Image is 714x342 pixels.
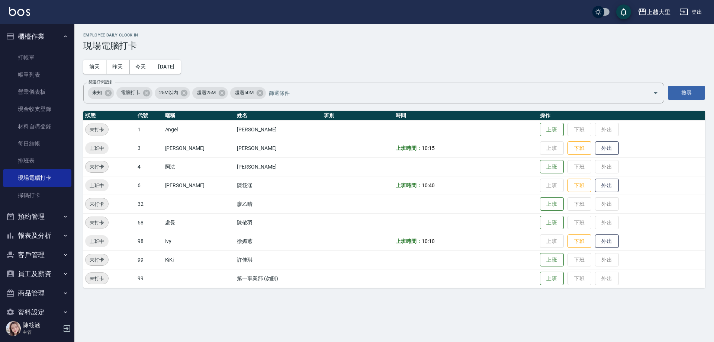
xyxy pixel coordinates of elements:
button: 外出 [595,179,619,192]
button: 預約管理 [3,207,71,226]
td: [PERSON_NAME] [235,157,322,176]
button: 商品管理 [3,284,71,303]
button: 前天 [83,60,106,74]
button: 登出 [676,5,705,19]
span: 未知 [88,89,106,96]
a: 營業儀表板 [3,83,71,100]
td: [PERSON_NAME] [163,176,235,195]
b: 上班時間： [396,238,422,244]
a: 材料自購登錄 [3,118,71,135]
a: 打帳單 [3,49,71,66]
span: 25M以內 [155,89,183,96]
h5: 陳筱涵 [23,322,61,329]
button: 上班 [540,123,564,137]
span: 上班中 [85,237,109,245]
button: 外出 [595,234,619,248]
td: 32 [136,195,163,213]
button: 外出 [595,141,619,155]
td: 處長 [163,213,235,232]
td: 許佳琪 [235,250,322,269]
span: 未打卡 [86,200,108,208]
td: [PERSON_NAME] [235,120,322,139]
td: 68 [136,213,163,232]
b: 上班時間： [396,182,422,188]
input: 篩選條件 [267,86,640,99]
th: 班別 [322,111,394,121]
td: 3 [136,139,163,157]
button: 下班 [567,179,591,192]
button: 上班 [540,160,564,174]
b: 上班時間： [396,145,422,151]
div: 上越大里 [647,7,670,17]
button: 昨天 [106,60,129,74]
span: 10:40 [422,182,435,188]
td: 陳敬羽 [235,213,322,232]
td: 99 [136,269,163,288]
div: 超過25M [192,87,228,99]
button: 今天 [129,60,152,74]
a: 帳單列表 [3,66,71,83]
span: 超過50M [230,89,258,96]
div: 電腦打卡 [116,87,152,99]
button: 資料設定 [3,303,71,322]
h3: 現場電腦打卡 [83,41,705,51]
button: 下班 [567,234,591,248]
img: Person [6,321,21,336]
a: 掃碼打卡 [3,187,71,204]
span: 未打卡 [86,126,108,134]
button: 櫃檯作業 [3,27,71,46]
th: 代號 [136,111,163,121]
button: 員工及薪資 [3,264,71,284]
td: 1 [136,120,163,139]
h2: Employee Daily Clock In [83,33,705,38]
button: 上班 [540,216,564,230]
td: 6 [136,176,163,195]
button: 搜尋 [668,86,705,100]
td: 阿法 [163,157,235,176]
th: 姓名 [235,111,322,121]
th: 暱稱 [163,111,235,121]
button: save [616,4,631,19]
td: Ivy [163,232,235,250]
span: 上班中 [85,144,109,152]
td: 陳筱涵 [235,176,322,195]
td: Angel [163,120,235,139]
button: 上班 [540,272,564,285]
td: [PERSON_NAME] [235,139,322,157]
div: 25M以內 [155,87,190,99]
div: 未知 [88,87,114,99]
th: 狀態 [83,111,136,121]
td: 第一事業部 (勿刪) [235,269,322,288]
th: 時間 [394,111,538,121]
button: 下班 [567,141,591,155]
button: 報表及分析 [3,226,71,245]
a: 排班表 [3,152,71,169]
td: 4 [136,157,163,176]
span: 未打卡 [86,256,108,264]
td: 98 [136,232,163,250]
span: 未打卡 [86,163,108,171]
button: 上班 [540,197,564,211]
span: 10:15 [422,145,435,151]
button: Open [650,87,662,99]
span: 上班中 [85,182,109,189]
button: 上班 [540,253,564,267]
a: 現場電腦打卡 [3,169,71,186]
button: [DATE] [152,60,180,74]
a: 每日結帳 [3,135,71,152]
span: 未打卡 [86,275,108,282]
td: 廖乙晴 [235,195,322,213]
td: [PERSON_NAME] [163,139,235,157]
td: 徐媚蕙 [235,232,322,250]
span: 超過25M [192,89,220,96]
p: 主管 [23,329,61,336]
span: 10:10 [422,238,435,244]
button: 上越大里 [635,4,673,20]
th: 操作 [538,111,705,121]
span: 電腦打卡 [116,89,145,96]
a: 現金收支登錄 [3,100,71,118]
button: 客戶管理 [3,245,71,265]
img: Logo [9,7,30,16]
td: KiKi [163,250,235,269]
div: 超過50M [230,87,266,99]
